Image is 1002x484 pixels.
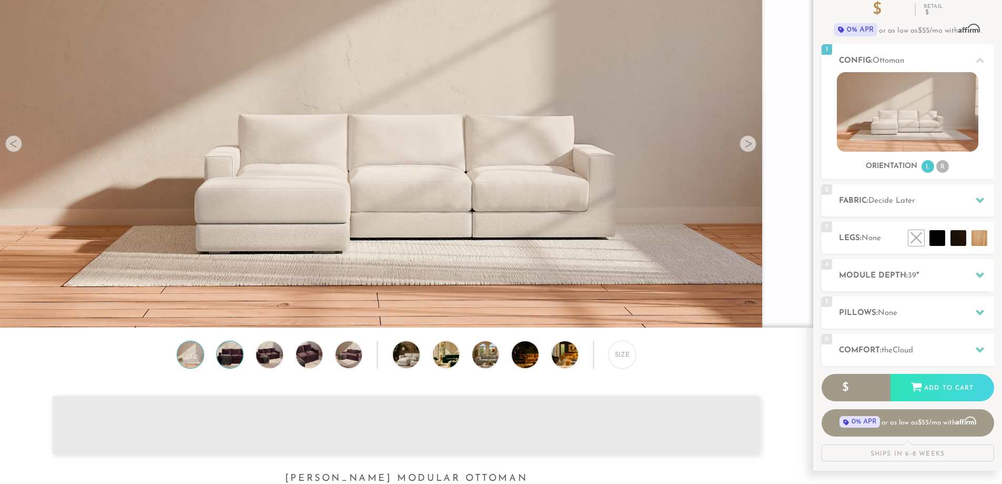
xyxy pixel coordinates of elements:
[254,341,285,368] img: Landon Modular Ottoman no legs 3
[214,341,246,368] img: Landon Modular Ottoman no legs 2
[834,23,877,36] span: 0% APR
[839,270,994,282] h2: Module Depth: "
[839,416,880,428] span: 0% APR
[472,341,519,368] img: DreamSofa Modular Sofa & Sectional Video Presentation 3
[908,272,916,280] span: 39
[866,162,917,171] h3: Orientation
[393,341,440,368] img: DreamSofa Modular Sofa & Sectional Video Presentation 1
[839,344,994,357] h2: Comfort:
[890,374,994,402] div: Add to Cart
[175,341,206,368] img: Landon Modular Ottoman no legs 1
[433,341,480,368] img: DreamSofa Modular Sofa & Sectional Video Presentation 2
[822,44,832,55] span: 1
[924,4,943,16] p: Retail
[822,259,832,270] span: 4
[958,24,980,33] span: Affirm
[918,27,929,35] span: $55
[839,307,994,319] h2: Pillows:
[882,347,893,354] span: the
[956,417,976,425] span: Affirm
[862,234,881,242] span: None
[512,341,559,368] img: DreamSofa Modular Sofa & Sectional Video Presentation 4
[822,409,994,437] a: 0% APRor as low as $55/mo with Affirm - Learn more about Affirm Financing (opens in modal)
[839,232,994,244] h2: Legs:
[873,2,907,18] p: $
[936,160,949,173] li: R
[922,160,934,173] li: L
[868,197,915,205] span: Decide Later
[822,23,994,36] p: or as low as /mo with .
[837,72,978,152] img: landon-sofa-no_legs-no_pillows-1.jpg
[925,9,941,16] em: $
[822,334,832,344] span: 6
[839,195,994,207] h2: Fabric:
[822,184,832,195] span: 2
[878,309,897,317] span: None
[293,341,325,368] img: Landon Modular Ottoman no legs 4
[822,222,832,232] span: 3
[822,297,832,307] span: 5
[839,55,994,67] h2: Config:
[918,419,929,426] span: $55
[822,445,994,461] div: Ships in 6-8 Weeks
[333,341,365,368] img: Landon Modular Ottoman no legs 5
[893,347,913,354] span: Cloud
[552,341,599,368] img: DreamSofa Modular Sofa & Sectional Video Presentation 5
[609,341,636,368] div: Size
[873,57,904,65] span: Ottoman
